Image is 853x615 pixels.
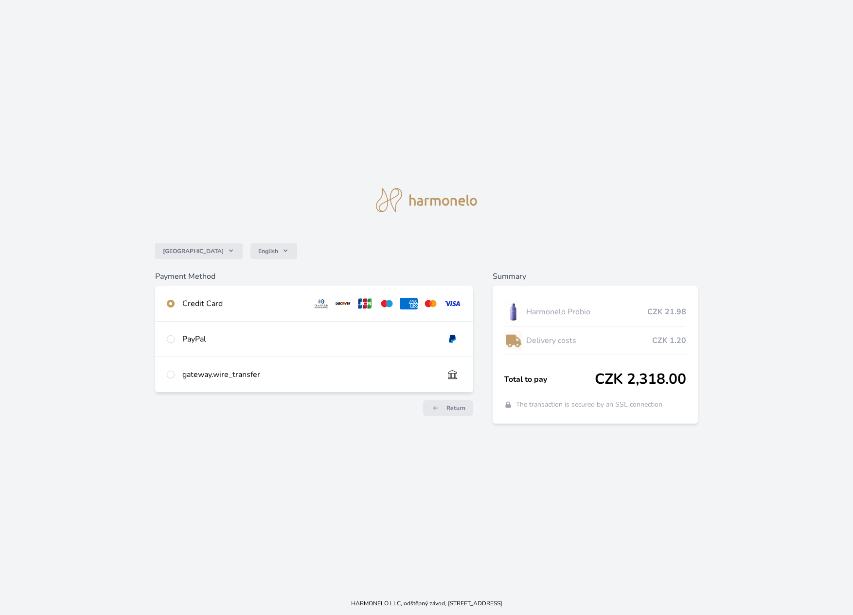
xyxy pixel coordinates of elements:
img: diners.svg [312,298,330,309]
img: jcb.svg [356,298,374,309]
img: mc.svg [422,298,440,309]
h6: Summary [493,271,698,282]
h6: Payment Method [155,271,473,282]
img: paypal.svg [444,333,462,345]
img: logo.svg [376,188,477,212]
button: [GEOGRAPHIC_DATA] [155,243,243,259]
span: Harmonelo Probio [526,306,647,318]
span: Return [446,404,465,412]
img: delivery-lo.png [504,328,523,353]
span: Delivery costs [526,335,652,346]
span: Total to pay [504,374,595,385]
span: CZK 2,318.00 [595,371,686,388]
div: Credit Card [182,298,304,309]
span: [GEOGRAPHIC_DATA] [163,247,224,255]
div: gateway.wire_transfer [182,369,436,380]
div: PayPal [182,333,436,345]
img: CLEAN_PROBIO_se_stinem_x-lo.jpg [504,300,523,324]
img: bankTransfer_IBAN.svg [444,369,462,380]
span: English [258,247,278,255]
button: English [250,243,297,259]
img: discover.svg [334,298,352,309]
span: CZK 1.20 [652,335,686,346]
img: maestro.svg [378,298,396,309]
img: amex.svg [400,298,418,309]
span: The transaction is secured by an SSL connection [516,400,662,410]
span: CZK 21.98 [647,306,686,318]
img: visa.svg [444,298,462,309]
a: Return [423,400,473,416]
